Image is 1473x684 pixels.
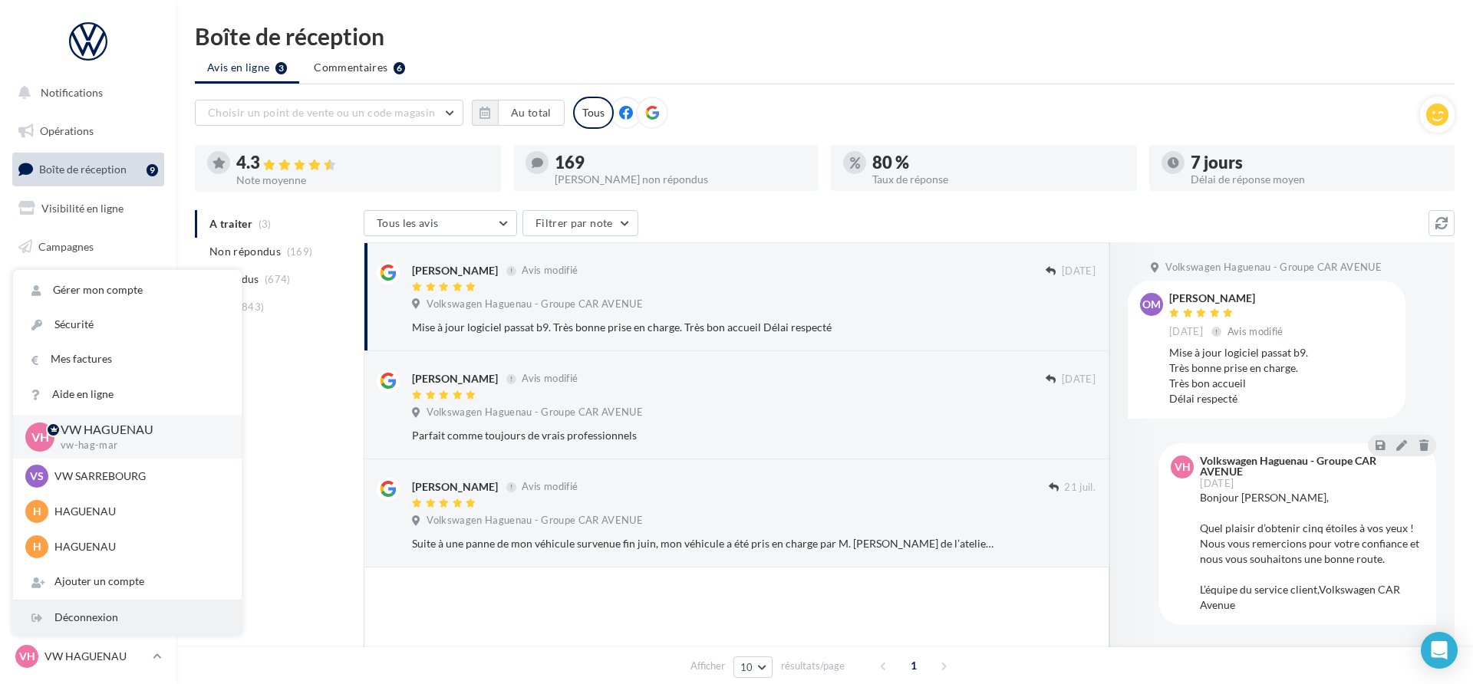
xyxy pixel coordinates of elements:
button: Choisir un point de vente ou un code magasin [195,100,463,126]
span: 10 [740,661,753,673]
span: [DATE] [1062,373,1096,386]
span: Choisir un point de vente ou un code magasin [208,106,435,119]
div: Tous [573,97,614,129]
a: PLV et print personnalisable [9,383,167,428]
button: Au total [472,100,565,126]
p: VW HAGUENAU [44,649,147,664]
button: Notifications [9,77,161,109]
div: Mise à jour logiciel passat b9. Très bonne prise en charge. Très bon accueil Délai respecté [412,320,996,335]
span: Tous les avis [377,216,439,229]
div: Suite à une panne de mon véhicule survenue fin juin, mon véhicule a été pris en charge par M. [PE... [412,536,996,551]
div: Taux de réponse [872,174,1125,185]
span: VS [30,469,44,484]
a: Opérations [9,115,167,147]
div: 7 jours [1191,154,1443,171]
span: Visibilité en ligne [41,202,124,215]
div: Parfait comme toujours de vrais professionnels [412,428,996,443]
a: Sécurité [13,307,242,342]
span: [DATE] [1062,265,1096,278]
div: 169 [555,154,807,171]
span: (169) [287,245,313,258]
div: Déconnexion [13,600,242,635]
div: Open Intercom Messenger [1421,632,1458,669]
div: Délai de réponse moyen [1191,174,1443,185]
a: VH VW HAGUENAU [12,642,164,671]
span: Opérations [40,124,94,137]
span: om [1142,297,1161,312]
div: 6 [394,62,405,74]
span: VH [31,428,49,446]
p: HAGUENAU [54,539,223,554]
a: Médiathèque [9,307,167,339]
a: Mes factures [13,342,242,377]
span: H [33,539,41,554]
div: Mise à jour logiciel passat b9. Très bonne prise en charge. Très bon accueil Délai respecté [1169,345,1393,406]
p: VW SARREBOURG [54,469,223,484]
div: Boîte de réception [195,25,1455,48]
span: VH [1175,459,1191,475]
div: Ajouter un compte [13,564,242,599]
span: [DATE] [1169,325,1203,339]
span: Non répondus [209,244,281,259]
div: [PERSON_NAME] non répondus [555,174,807,185]
span: (674) [265,273,291,285]
p: vw-hag-mar [61,439,217,452]
span: 1 [901,653,926,678]
span: Volkswagen Haguenau - Groupe CAR AVENUE [1165,261,1382,275]
div: 80 % [872,154,1125,171]
a: Gérer mon compte [13,273,242,307]
div: Bonjour [PERSON_NAME], Quel plaisir d’obtenir cinq étoiles à vos yeux ! Nous vous remercions pour... [1200,490,1424,613]
a: Visibilité en ligne [9,192,167,225]
button: Tous les avis [364,210,517,236]
p: VW HAGUENAU [61,421,217,439]
div: 9 [147,164,158,176]
a: Campagnes [9,231,167,263]
button: 10 [733,656,773,678]
button: Filtrer par note [522,210,638,236]
p: HAGUENAU [54,504,223,519]
span: Avis modifié [522,373,578,385]
span: H [33,504,41,519]
span: Avis modifié [522,481,578,493]
span: (843) [239,301,265,313]
span: Commentaires [314,60,387,75]
div: [PERSON_NAME] [412,371,498,386]
span: Campagnes [38,239,94,252]
span: Volkswagen Haguenau - Groupe CAR AVENUE [427,514,643,528]
span: Notifications [41,86,103,99]
span: Afficher [690,659,725,673]
div: [PERSON_NAME] [412,263,498,278]
span: résultats/page [781,659,845,673]
span: Avis modifié [1227,325,1284,337]
div: Note moyenne [236,175,489,186]
div: 4.3 [236,154,489,172]
span: Volkswagen Haguenau - Groupe CAR AVENUE [427,406,643,419]
a: Boîte de réception9 [9,153,167,186]
a: Contacts [9,268,167,301]
span: [DATE] [1200,478,1234,488]
a: Calendrier [9,345,167,377]
span: Boîte de réception [39,163,127,176]
div: [PERSON_NAME] [412,479,498,495]
span: Avis modifié [522,265,578,277]
a: Aide en ligne [13,377,242,412]
span: Volkswagen Haguenau - Groupe CAR AVENUE [427,298,643,311]
div: Volkswagen Haguenau - Groupe CAR AVENUE [1200,455,1421,477]
span: 21 juil. [1064,481,1096,495]
div: [PERSON_NAME] [1169,293,1287,304]
a: Campagnes DataOnDemand [9,434,167,479]
span: VH [19,649,35,664]
button: Au total [498,100,565,126]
